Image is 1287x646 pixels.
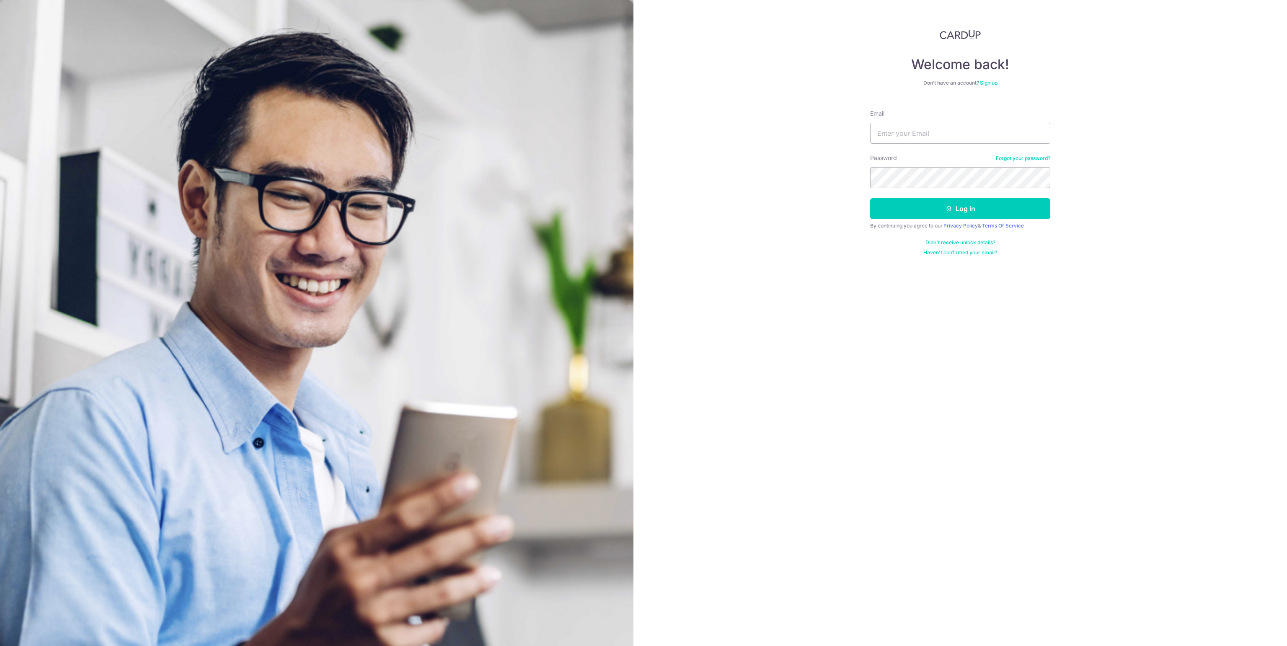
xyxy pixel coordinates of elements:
img: CardUp Logo [940,29,981,39]
input: Enter your Email [870,123,1050,144]
a: Didn't receive unlock details? [925,239,995,246]
div: By continuing you agree to our & [870,222,1050,229]
a: Forgot your password? [996,155,1050,162]
h4: Welcome back! [870,56,1050,73]
div: Don’t have an account? [870,80,1050,86]
a: Terms Of Service [982,222,1024,229]
a: Privacy Policy [943,222,978,229]
a: Haven't confirmed your email? [923,249,997,256]
label: Password [870,154,897,162]
a: Sign up [980,80,998,86]
label: Email [870,109,884,118]
button: Log in [870,198,1050,219]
